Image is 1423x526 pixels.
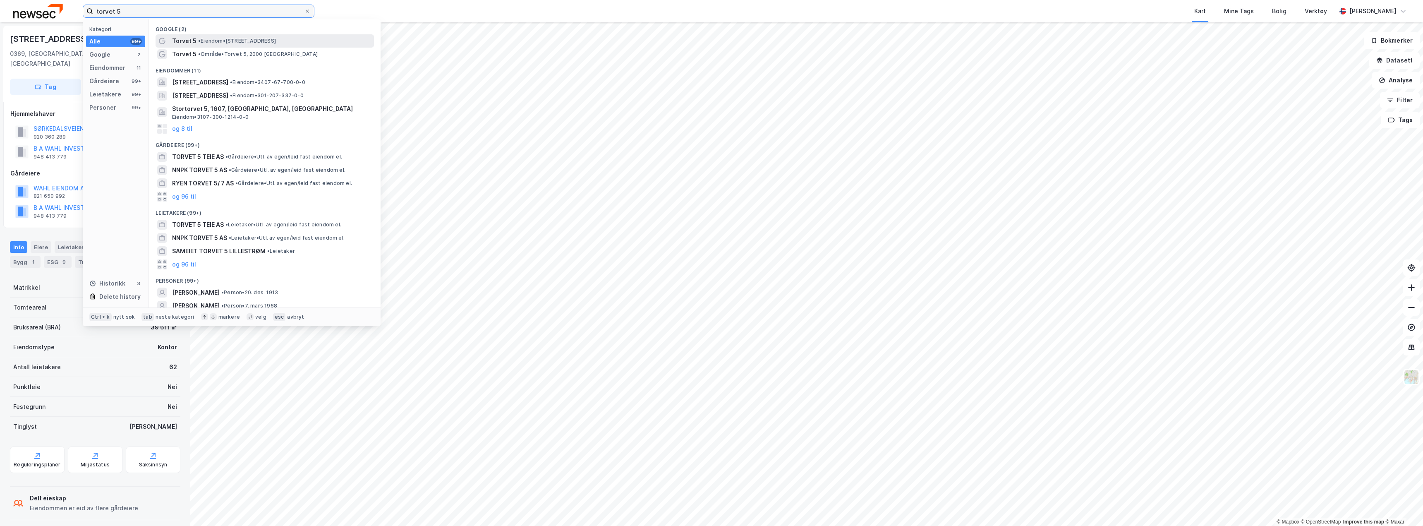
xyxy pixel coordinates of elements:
button: og 96 til [172,259,196,269]
div: Festegrunn [13,402,46,412]
button: Bokmerker [1364,32,1420,49]
span: Eiendom • 3107-300-1214-0-0 [172,114,249,120]
button: Tag [10,79,81,95]
div: Tomteareal [13,303,46,312]
div: 2 [135,51,142,58]
div: Gårdeiere (99+) [149,135,381,150]
span: Leietaker [267,248,295,255]
div: Info [10,241,27,253]
div: Eiendommer [89,63,125,73]
div: 11 [135,65,142,71]
img: newsec-logo.f6e21ccffca1b3a03d2d.png [13,4,63,18]
div: Kontor [158,342,177,352]
div: Verktøy [1305,6,1327,16]
span: NNPK TORVET 5 AS [172,165,227,175]
div: Miljøstatus [81,461,110,468]
div: Matrikkel [13,283,40,293]
div: 99+ [130,104,142,111]
div: 948 413 779 [34,154,67,160]
span: • [225,154,228,160]
div: 3 [135,280,142,287]
div: 1 [29,258,37,266]
div: avbryt [287,314,304,320]
span: Gårdeiere • Utl. av egen/leid fast eiendom el. [225,154,342,160]
a: Improve this map [1343,519,1384,525]
div: Bygg [10,256,41,268]
div: Hjemmelshaver [10,109,180,119]
span: • [225,221,228,228]
div: Saksinnsyn [139,461,168,468]
span: • [198,51,201,57]
span: • [221,289,224,295]
div: nytt søk [113,314,135,320]
input: Søk på adresse, matrikkel, gårdeiere, leietakere eller personer [93,5,304,17]
div: Leietakere [89,89,121,99]
a: Mapbox [1277,519,1299,525]
span: Leietaker • Utl. av egen/leid fast eiendom el. [229,235,345,241]
button: Datasett [1369,52,1420,69]
div: 821 650 992 [34,193,65,199]
div: Nei [168,402,177,412]
div: [PERSON_NAME] [129,422,177,432]
span: TORVET 5 TEIE AS [172,220,224,230]
span: [PERSON_NAME] [172,301,220,311]
span: Leietaker • Utl. av egen/leid fast eiendom el. [225,221,341,228]
div: Personer [89,103,116,113]
span: • [230,92,232,98]
span: Eiendom • 3407-67-700-0-0 [230,79,305,86]
div: 99+ [130,38,142,45]
button: Tags [1381,112,1420,128]
div: 9 [60,258,68,266]
div: 948 413 779 [34,213,67,219]
div: Eiere [31,241,51,253]
span: Eiendom • 301-207-337-0-0 [230,92,304,99]
span: RYEN TORVET 5/ 7 AS [172,178,234,188]
div: ESG [44,256,72,268]
span: Torvet 5 [172,36,196,46]
div: Bolig [1272,6,1286,16]
div: Punktleie [13,382,41,392]
span: [STREET_ADDRESS] [172,91,228,101]
div: 99+ [130,78,142,84]
div: Ctrl + k [89,313,112,321]
div: velg [255,314,266,320]
span: • [198,38,201,44]
span: NNPK TORVET 5 AS [172,233,227,243]
div: Kart [1194,6,1206,16]
span: • [221,303,224,309]
a: OpenStreetMap [1301,519,1341,525]
div: Gårdeiere [89,76,119,86]
span: Eiendom • [STREET_ADDRESS] [198,38,276,44]
span: [STREET_ADDRESS] [172,77,228,87]
div: Leietakere [55,241,102,253]
span: Gårdeiere • Utl. av egen/leid fast eiendom el. [229,167,345,173]
div: Historikk [89,279,125,288]
span: Person • 20. des. 1913 [221,289,278,296]
span: Gårdeiere • Utl. av egen/leid fast eiendom el. [235,180,352,187]
div: Personer (99+) [149,271,381,286]
span: • [230,79,232,85]
span: Torvet 5 [172,49,196,59]
div: markere [218,314,240,320]
span: Stortorvet 5, 1607, [GEOGRAPHIC_DATA], [GEOGRAPHIC_DATA] [172,104,371,114]
div: Nei [168,382,177,392]
div: 0369, [GEOGRAPHIC_DATA], [GEOGRAPHIC_DATA] [10,49,117,69]
span: TORVET 5 TEIE AS [172,152,224,162]
div: Eiendommen er eid av flere gårdeiere [30,503,138,513]
div: Eiendommer (11) [149,61,381,76]
div: tab [141,313,154,321]
img: Z [1404,369,1419,385]
div: Tinglyst [13,422,37,432]
div: 39 611 ㎡ [151,322,177,332]
span: • [229,167,231,173]
div: Eiendomstype [13,342,55,352]
div: neste kategori [156,314,194,320]
div: Kategori [89,26,145,32]
span: • [267,248,270,254]
div: [STREET_ADDRESS] [10,32,91,46]
div: [PERSON_NAME] [1349,6,1397,16]
span: [PERSON_NAME] [172,288,220,298]
div: Kontrollprogram for chat [1382,486,1423,526]
div: Google (2) [149,19,381,34]
div: Reguleringsplaner [14,461,60,468]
